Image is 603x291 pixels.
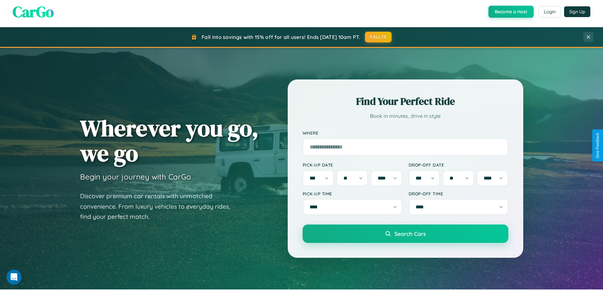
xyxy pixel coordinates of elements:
label: Drop-off Time [409,191,508,196]
span: Fall into savings with 15% off for all users! Ends [DATE] 10am PT. [202,34,360,40]
span: CarGo [13,1,54,22]
h1: Wherever you go, we go [80,116,259,166]
button: Search Cars [303,225,508,243]
span: Search Cars [394,230,426,237]
p: Book in minutes, drive in style [303,111,508,121]
button: Sign Up [564,6,590,17]
button: FALL15 [365,32,392,42]
label: Drop-off Date [409,162,508,168]
iframe: Intercom live chat [6,269,22,285]
button: Login [538,6,561,17]
label: Where [303,130,508,136]
label: Pick-up Date [303,162,402,168]
label: Pick-up Time [303,191,402,196]
div: Give Feedback [595,133,600,158]
h3: Begin your journey with CarGo [80,172,191,181]
p: Discover premium car rentals with unmatched convenience. From luxury vehicles to everyday rides, ... [80,191,238,222]
button: Become a Host [488,6,534,18]
h2: Find Your Perfect Ride [303,94,508,108]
